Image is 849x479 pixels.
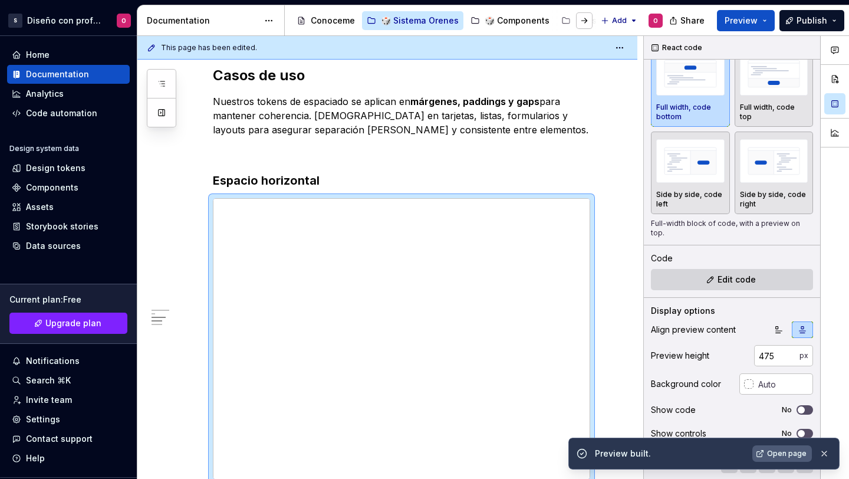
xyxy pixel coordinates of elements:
[26,68,89,80] div: Documentation
[595,448,745,460] div: Preview built.
[779,10,844,31] button: Publish
[26,240,81,252] div: Data sources
[8,14,22,28] div: S
[26,355,80,367] div: Notifications
[740,103,808,122] p: Full width, code top
[767,449,807,458] span: Open page
[7,65,130,84] a: Documentation
[7,217,130,236] a: Storybook stories
[26,88,64,100] div: Analytics
[292,11,360,30] a: Conoceme
[680,15,705,27] span: Share
[485,15,549,27] div: 🎲 Components
[26,221,98,232] div: Storybook stories
[7,449,130,468] button: Help
[9,294,127,306] div: Current plan : Free
[292,9,595,32] div: Page tree
[651,219,813,238] div: Full-width block of code, with a preview on top.
[26,162,85,174] div: Design tokens
[213,94,590,137] p: Nuestros tokens de espaciado se aplican en para mantener coherencia. [DEMOGRAPHIC_DATA] en tarjet...
[121,16,126,25] div: O
[651,44,730,127] button: placeholderFull width, code bottom
[717,10,775,31] button: Preview
[7,178,130,197] a: Components
[752,445,812,462] a: Open page
[597,12,641,29] button: Add
[651,305,715,317] div: Display options
[782,405,792,415] label: No
[653,16,658,25] div: O
[651,404,696,416] div: Show code
[7,237,130,255] a: Data sources
[7,104,130,123] a: Code automation
[26,107,97,119] div: Code automation
[740,52,808,95] img: placeholder
[735,44,814,127] button: placeholderFull width, code top
[45,317,101,329] span: Upgrade plan
[651,324,736,336] div: Align preview content
[466,11,554,30] a: 🎲 Components
[2,8,134,33] button: SDiseño con profundidadO
[27,15,103,27] div: Diseño con profundidad
[26,452,45,464] div: Help
[612,16,627,25] span: Add
[753,373,813,395] input: Auto
[7,45,130,64] a: Home
[656,190,725,209] p: Side by side, code left
[651,269,813,290] button: Edit code
[26,433,93,445] div: Contact support
[26,201,54,213] div: Assets
[651,132,730,214] button: placeholderSide by side, code left
[381,15,459,27] div: 🎲 Sistema Orenes
[26,49,50,61] div: Home
[656,52,725,95] img: placeholder
[213,172,590,189] h3: Espacio horizontal
[362,11,463,30] a: 🎲 Sistema Orenes
[213,66,590,85] h2: Casos de uso
[26,182,78,193] div: Components
[26,414,60,425] div: Settings
[740,139,808,182] img: placeholder
[7,84,130,103] a: Analytics
[663,10,712,31] button: Share
[7,410,130,429] a: Settings
[7,198,130,216] a: Assets
[7,429,130,448] button: Contact support
[9,313,127,334] a: Upgrade plan
[799,351,808,360] p: px
[797,15,827,27] span: Publish
[725,15,758,27] span: Preview
[656,139,725,182] img: placeholder
[7,391,130,409] a: Invite team
[740,190,808,209] p: Side by side, code right
[754,345,799,366] input: 100
[651,378,721,390] div: Background color
[26,375,71,386] div: Search ⌘K
[410,96,539,107] strong: márgenes, paddings y gaps
[161,43,257,53] span: This page has been edited.
[9,144,79,153] div: Design system data
[718,274,756,286] span: Edit code
[26,394,72,406] div: Invite team
[7,371,130,390] button: Search ⌘K
[7,352,130,370] button: Notifications
[735,132,814,214] button: placeholderSide by side, code right
[651,252,673,264] div: Code
[311,15,355,27] div: Conoceme
[651,350,709,362] div: Preview height
[7,159,130,178] a: Design tokens
[656,103,725,122] p: Full width, code bottom
[147,15,258,27] div: Documentation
